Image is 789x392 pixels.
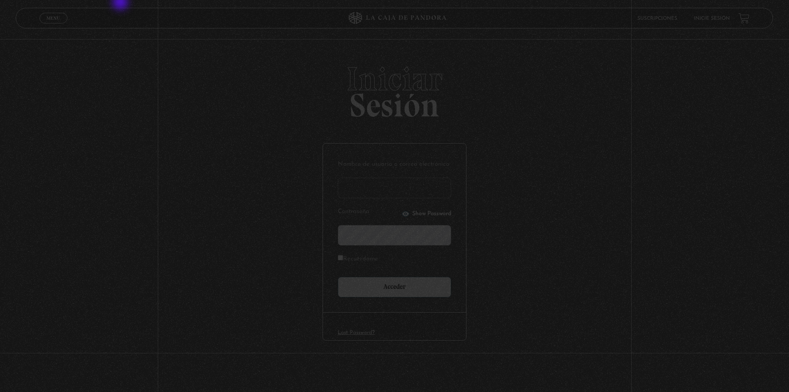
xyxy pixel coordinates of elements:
span: Cerrar [44,23,63,28]
h2: Sesión [16,63,773,115]
input: Acceder [338,277,451,297]
button: Show Password [401,210,451,218]
label: Recuérdame [338,253,378,266]
a: Lost Password? [338,330,375,335]
a: Suscripciones [638,16,678,21]
input: Recuérdame [338,255,343,260]
span: Menu [47,16,60,21]
label: Contraseña [338,206,399,218]
span: Iniciar [16,63,773,95]
a: Inicie sesión [694,16,730,21]
span: Show Password [412,211,451,217]
a: View your shopping cart [738,13,750,24]
label: Nombre de usuario o correo electrónico [338,158,451,171]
